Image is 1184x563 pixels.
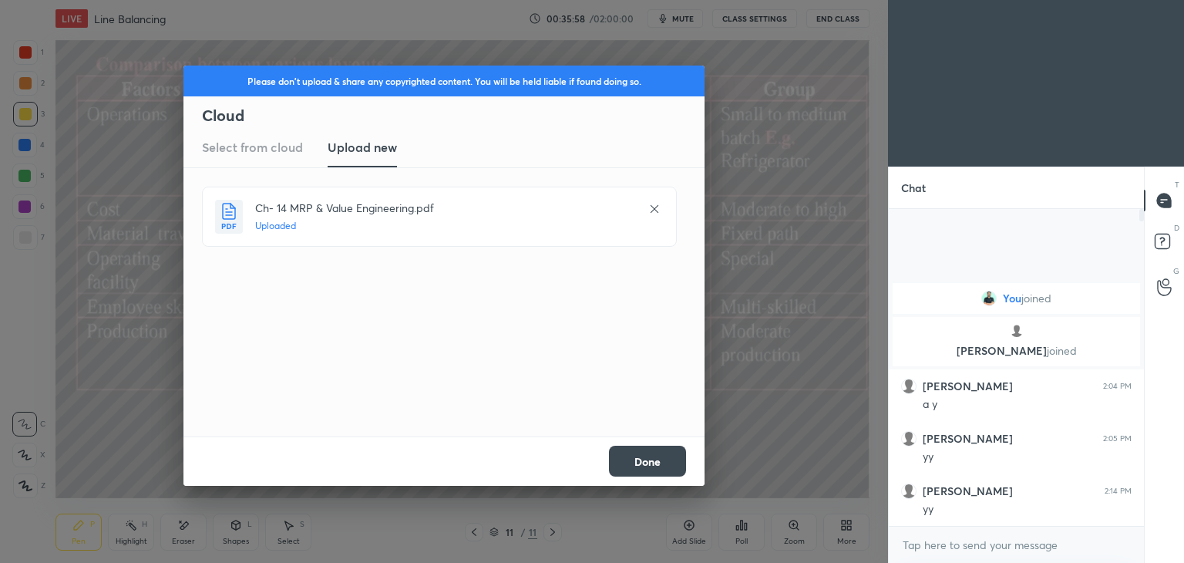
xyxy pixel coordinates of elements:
img: 963340471ff5441e8619d0a0448153d9.jpg [981,291,997,306]
span: You [1003,292,1021,305]
img: default.png [901,431,917,447]
div: yy [923,502,1132,517]
div: 2:05 PM [1103,434,1132,443]
p: T [1175,179,1179,190]
p: [PERSON_NAME] [902,345,1131,357]
div: Please don't upload & share any copyrighted content. You will be held liable if found doing so. [183,66,705,96]
div: 2:14 PM [1105,487,1132,496]
p: G [1173,265,1179,277]
img: default.png [901,379,917,394]
span: joined [1047,343,1077,358]
img: default.png [901,484,917,499]
p: Chat [889,167,938,208]
h3: Upload new [328,138,397,157]
h6: [PERSON_NAME] [923,379,1013,393]
button: Done [609,446,686,477]
h5: Uploaded [255,219,633,233]
h4: Ch- 14 MRP & Value Engineering.pdf [255,200,633,216]
div: 2:04 PM [1103,382,1132,391]
h2: Cloud [202,106,705,126]
div: grid [889,280,1144,527]
p: D [1174,222,1179,234]
img: default.png [1009,323,1024,339]
h6: [PERSON_NAME] [923,432,1013,446]
h6: [PERSON_NAME] [923,484,1013,498]
div: a y [923,397,1132,413]
span: joined [1021,292,1051,305]
div: yy [923,450,1132,465]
